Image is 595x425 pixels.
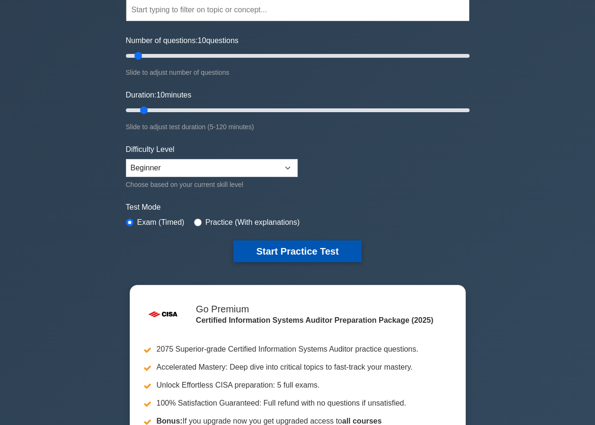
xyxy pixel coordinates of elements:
div: Slide to adjust number of questions [126,67,470,78]
label: Test Mode [126,202,470,213]
label: Difficulty Level [126,144,175,155]
span: 10 [156,91,165,99]
div: Choose based on your current skill level [126,179,298,190]
label: Practice (With explanations) [205,217,300,228]
label: Exam (Timed) [137,217,185,228]
label: Number of questions: questions [126,35,239,46]
button: Start Practice Test [233,240,361,262]
span: 10 [198,36,206,44]
label: Duration: minutes [126,89,192,101]
div: Slide to adjust test duration (5-120 minutes) [126,121,470,133]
